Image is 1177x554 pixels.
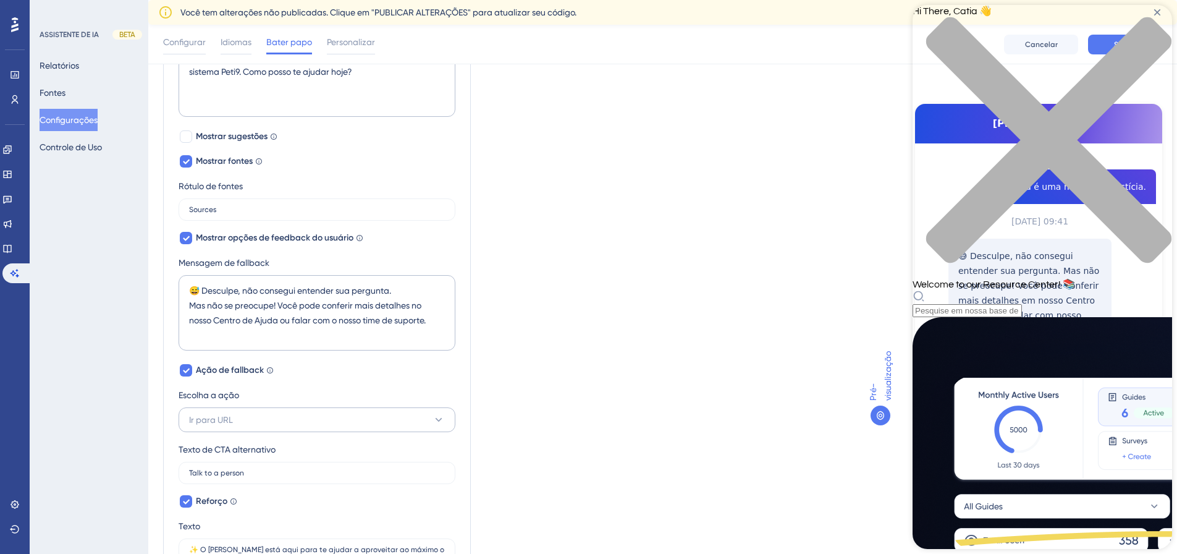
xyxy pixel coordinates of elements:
[40,54,79,77] button: Relatórios
[327,37,375,47] font: Personalizar
[40,61,79,70] font: Relatórios
[179,390,239,400] font: Escolha a ação
[179,521,200,531] font: Texto
[179,445,276,454] font: Texto de CTA alternativo
[196,131,268,142] font: Mostrar sugestões
[266,37,312,47] font: Bater papo
[40,136,102,158] button: Controle de Uso
[196,232,353,243] font: Mostrar opções de feedback do usuário
[179,181,243,191] font: Rótulo de fontes
[196,496,227,506] font: Reforço
[29,6,106,15] font: Precisar de ajuda?
[189,415,233,425] font: Ir para URL
[4,4,33,33] button: Abra o iniciador do assistente de IA
[40,82,65,104] button: Fontes
[196,156,253,166] font: Mostrar fontes
[221,37,251,47] font: Idiomas
[40,115,98,125] font: Configurações
[189,469,445,477] input: Fale com uma pessoa
[179,407,455,432] button: Ir para URL
[189,205,445,214] input: Fontes
[179,275,455,351] textarea: 😅 Desculpe, não consegui entender sua pergunta. Mas não se preocupe! Você pode conferir mais deta...
[180,7,576,17] font: Você tem alterações não publicadas. Clique em "PUBLICAR ALTERAÇÕES" para atualizar seu código.
[189,545,445,554] input: O Assistente de IA está aqui para ajudar você!
[119,30,135,39] font: BETA
[40,88,65,98] font: Fontes
[179,258,269,268] font: Mensagem de fallback
[179,41,455,117] textarea: Sou o [PERSON_NAME] e estou aqui para facilitar seu uso do sistema Peti9. Como posso te ajudar hoje?
[40,109,98,131] button: Configurações
[7,7,30,30] img: imagem-do-lançador-texto-alternativo
[163,37,206,47] font: Configurar
[40,142,102,152] font: Controle de Uso
[40,30,99,39] font: ASSISTENTE DE IA
[196,365,264,375] font: Ação de fallback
